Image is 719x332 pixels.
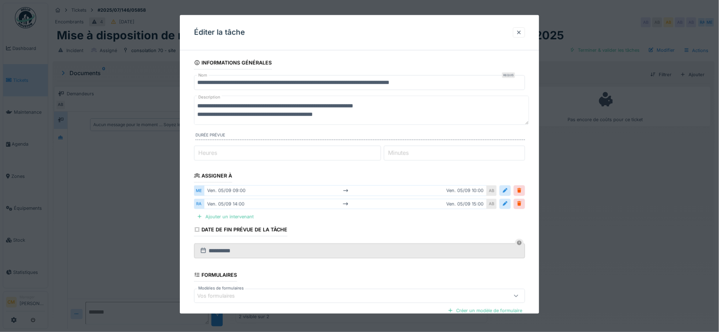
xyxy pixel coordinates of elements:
[194,199,204,209] div: RA
[194,224,288,236] div: Date de fin prévue de la tâche
[194,185,204,196] div: ME
[502,72,515,78] div: Requis
[194,57,272,69] div: Informations générales
[197,285,245,291] label: Modèles de formulaires
[387,149,410,157] label: Minutes
[197,149,219,157] label: Heures
[445,306,525,315] div: Créer un modèle de formulaire
[204,199,487,209] div: ven. 05/09 14:00 ven. 05/09 15:00
[194,270,237,282] div: Formulaires
[487,185,497,196] div: AB
[487,199,497,209] div: AB
[194,212,256,221] div: Ajouter un intervenant
[197,292,245,300] div: Vos formulaires
[204,185,487,196] div: ven. 05/09 09:00 ven. 05/09 10:00
[195,133,525,140] label: Durée prévue
[194,28,245,37] h3: Éditer la tâche
[194,170,232,182] div: Assigner à
[197,93,222,102] label: Description
[197,72,209,78] label: Nom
